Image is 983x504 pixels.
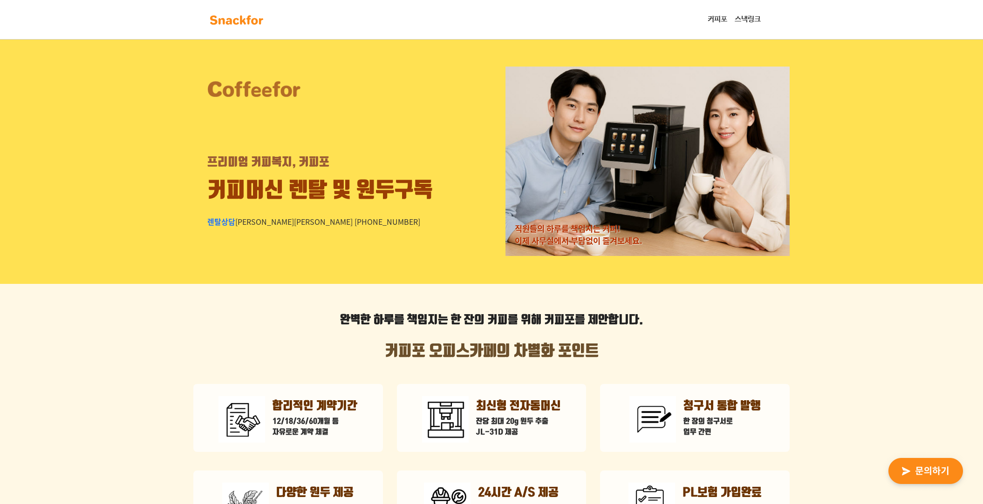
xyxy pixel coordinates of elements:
p: 청구서 통합 발행 [683,398,761,415]
p: 다양한 원두 제공 [276,484,354,501]
img: background-main-color.svg [207,13,266,27]
p: 를 위해 커피포를 제안합니다. [193,312,790,329]
img: 커피포 로고 [207,80,300,98]
span: 렌탈상담 [207,216,235,227]
a: 커피포 [704,10,731,29]
img: 렌탈 모델 사진 [505,67,790,256]
div: 프리미엄 커피복지, 커피포 [207,154,329,171]
p: 24시간 A/S 제공 [478,484,559,501]
img: 계약기간 [218,396,265,443]
img: 통합청구 [629,396,676,443]
strong: 완벽한 하루를 책임지는 한 잔의 커피 [340,313,508,327]
p: 합리적인 계약기간 [273,398,357,415]
p: 최신형 전자동머신 [476,398,561,415]
div: 커피머신 렌탈 및 원두구독 [207,175,433,207]
div: [PERSON_NAME][PERSON_NAME] [PHONE_NUMBER] [207,216,420,227]
p: PL보험 가입완료 [683,484,762,501]
img: 전자동머신 [422,396,469,443]
a: 스낵링크 [731,10,765,29]
p: 한 장의 청구서로 업무 간편 [683,417,761,438]
h2: 커피포 오피스카페의 차별화 포인트 [193,343,790,360]
div: 직원들의 하루를 책임지는 커피! 이제 사무실에서 부담없이 즐겨보세요. [515,222,642,247]
p: 잔당 최대 20g 원두 추출 JL-31D 제공 [476,417,561,438]
p: 12/18/36/60개월 등 자유로운 계약 체결 [273,417,357,438]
